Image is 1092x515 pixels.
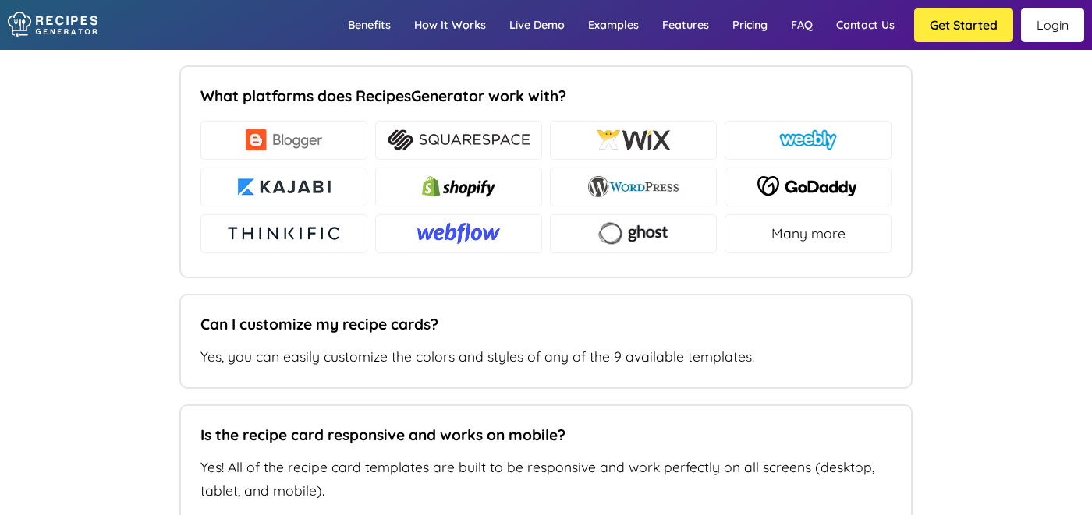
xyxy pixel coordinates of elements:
img: platform-thinkific.svg [225,223,342,244]
button: Get Started [914,8,1013,42]
a: FAQ [779,2,824,48]
img: platform-blogger.png [246,129,323,150]
a: Login [1021,8,1084,42]
h5: Is the recipe card responsive and works on mobile? [200,425,884,444]
img: platform-squarespace.png [388,129,529,150]
img: platform-wordpress.png [588,176,679,197]
img: platform-shopify.png [422,176,495,197]
img: platform-wix.jpg [596,129,671,150]
a: Contact us [824,2,906,48]
a: How it works [402,2,498,48]
img: platform-kajabi.png [236,176,332,197]
img: webflow.png [417,223,500,244]
a: Live demo [498,2,576,48]
a: Examples [576,2,651,48]
p: Yes! All of the recipe card templates are built to be responsive and work perfectly on all screen... [200,456,892,503]
div: Many more [725,214,892,253]
img: platform-weebly.png [779,129,837,150]
img: platform-godaddy.svg [757,176,859,197]
h5: Can I customize my recipe cards? [200,315,884,333]
a: Benefits [336,2,402,48]
img: ghost.png [597,220,669,247]
a: Pricing [721,2,779,48]
h5: What platforms does RecipesGenerator work with? [200,86,884,105]
a: Features [651,2,721,48]
p: Yes, you can easily customize the colors and styles of any of the 9 available templates. [200,345,892,369]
